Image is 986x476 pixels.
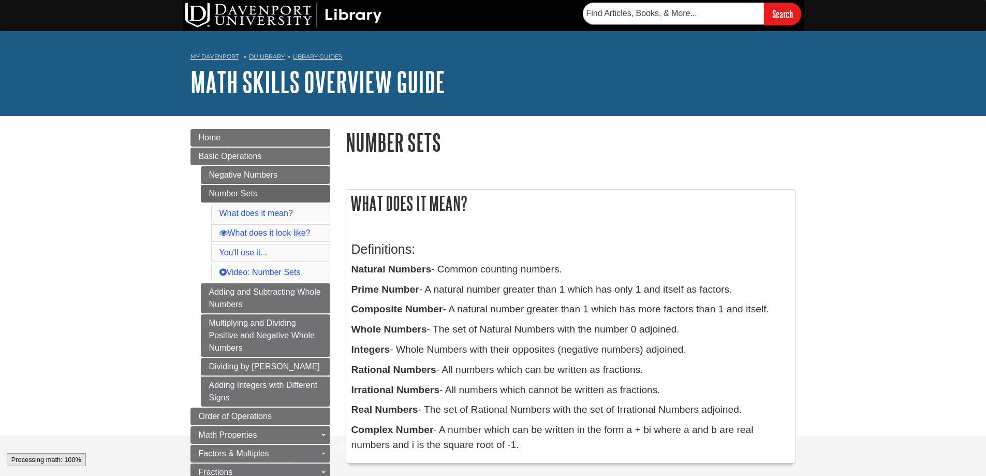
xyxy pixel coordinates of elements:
b: Rational Numbers [351,364,436,375]
p: - The set of Rational Numbers with the set of Irrational Numbers adjoined. [351,402,790,417]
p: - The set of Natural Numbers with the number 0 adjoined. [351,322,790,337]
a: Adding and Subtracting Whole Numbers [201,283,330,313]
a: You'll use it... [219,248,268,257]
img: DU Library [185,3,382,27]
a: Math Properties [190,426,330,444]
b: Complex Number [351,424,434,435]
div: Processing math: 100% [7,453,86,466]
a: Adding Integers with Different Signs [201,377,330,407]
span: Order of Operations [199,412,272,421]
a: Order of Operations [190,408,330,425]
b: Natural Numbers [351,264,432,275]
form: Searches DU Library's articles, books, and more [583,3,801,25]
h3: Definitions: [351,242,790,257]
input: Search [764,3,801,25]
p: - Common counting numbers. [351,262,790,277]
p: - All numbers which cannot be written as fractions. [351,383,790,398]
a: Math Skills Overview Guide [190,66,445,98]
h2: What does it mean? [346,190,796,217]
p: - A natural number greater than 1 which has only 1 and itself as factors. [351,282,790,297]
nav: breadcrumb [190,50,796,66]
a: Basic Operations [190,148,330,165]
p: - A natural number greater than 1 which has more factors than 1 and itself. [351,302,790,317]
h1: Number Sets [346,129,796,155]
b: Real Numbers [351,404,418,415]
b: Whole Numbers [351,324,427,335]
a: DU Library [249,53,285,60]
span: Math Properties [199,430,257,439]
span: Factors & Multiples [199,449,269,458]
a: What does it mean? [219,209,293,218]
p: - All numbers which can be written as fractions. [351,363,790,378]
a: Home [190,129,330,147]
a: Library Guides [293,53,342,60]
a: What does it look like? [219,228,311,237]
b: Irrational Numbers [351,384,440,395]
a: Number Sets [201,185,330,203]
a: Video: Number Sets [219,268,301,277]
b: Prime Number [351,284,419,295]
span: Home [199,133,221,142]
a: My Davenport [190,52,239,61]
p: - A number which can be written in the form a + bi where a and b are real numbers and i is the sq... [351,423,790,453]
span: Basic Operations [199,152,262,161]
a: Dividing by [PERSON_NAME] [201,358,330,376]
a: Negative Numbers [201,166,330,184]
input: Find Articles, Books, & More... [583,3,764,24]
b: Composite Number [351,304,443,314]
a: Multiplying and Dividing Positive and Negative Whole Numbers [201,314,330,357]
b: Integers [351,344,390,355]
p: - Whole Numbers with their opposites (negative numbers) adjoined. [351,342,790,357]
a: Factors & Multiples [190,445,330,463]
